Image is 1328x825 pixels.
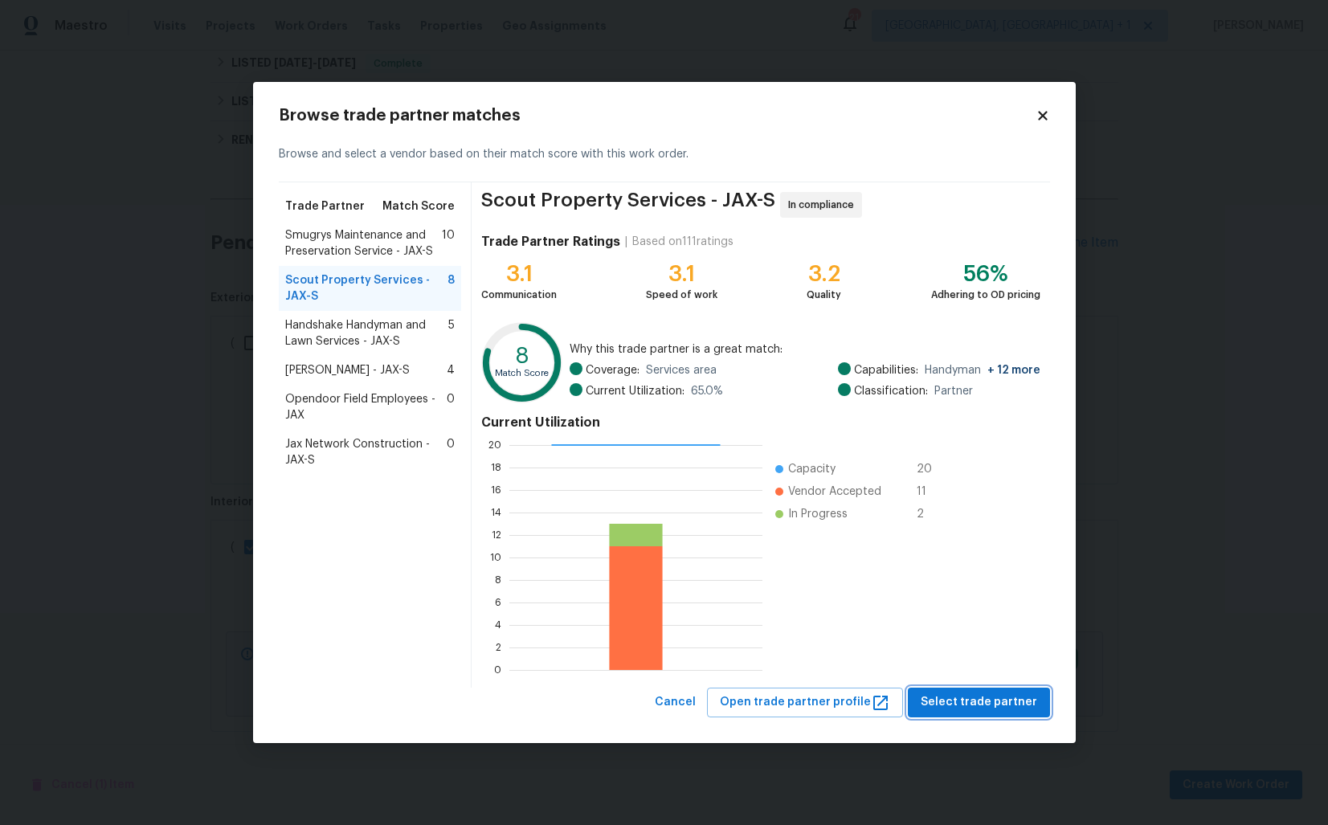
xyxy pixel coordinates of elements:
[921,692,1037,713] span: Select trade partner
[788,484,881,500] span: Vendor Accepted
[934,383,973,399] span: Partner
[917,484,942,500] span: 11
[285,391,447,423] span: Opendoor Field Employees - JAX
[586,383,684,399] span: Current Utilization:
[285,436,447,468] span: Jax Network Construction - JAX-S
[285,362,410,378] span: [PERSON_NAME] - JAX-S
[854,362,918,378] span: Capabilities:
[854,383,928,399] span: Classification:
[570,341,1040,357] span: Why this trade partner is a great match:
[448,317,455,349] span: 5
[925,362,1040,378] span: Handyman
[492,530,501,540] text: 12
[481,192,775,218] span: Scout Property Services - JAX-S
[488,440,501,450] text: 20
[655,692,696,713] span: Cancel
[908,688,1050,717] button: Select trade partner
[481,415,1040,431] h4: Current Utilization
[807,266,841,282] div: 3.2
[447,391,455,423] span: 0
[646,362,717,378] span: Services area
[807,287,841,303] div: Quality
[648,688,702,717] button: Cancel
[720,692,890,713] span: Open trade partner profile
[491,485,501,495] text: 16
[382,198,455,214] span: Match Score
[442,227,455,259] span: 10
[447,272,455,304] span: 8
[788,461,836,477] span: Capacity
[788,506,848,522] span: In Progress
[285,317,449,349] span: Handshake Handyman and Lawn Services - JAX-S
[691,383,723,399] span: 65.0 %
[707,688,903,717] button: Open trade partner profile
[620,234,632,250] div: |
[646,287,717,303] div: Speed of work
[491,463,501,472] text: 18
[632,234,733,250] div: Based on 111 ratings
[788,197,860,213] span: In compliance
[447,436,455,468] span: 0
[495,620,501,630] text: 4
[279,127,1050,182] div: Browse and select a vendor based on their match score with this work order.
[285,227,443,259] span: Smugrys Maintenance and Preservation Service - JAX-S
[586,362,639,378] span: Coverage:
[279,108,1036,124] h2: Browse trade partner matches
[481,234,620,250] h4: Trade Partner Ratings
[917,506,942,522] span: 2
[285,272,448,304] span: Scout Property Services - JAX-S
[496,370,550,378] text: Match Score
[491,508,501,517] text: 14
[917,461,942,477] span: 20
[481,266,557,282] div: 3.1
[495,598,501,607] text: 6
[987,365,1040,376] span: + 12 more
[490,553,501,562] text: 10
[496,643,501,652] text: 2
[495,575,501,585] text: 8
[515,345,529,367] text: 8
[931,266,1040,282] div: 56%
[285,198,365,214] span: Trade Partner
[447,362,455,378] span: 4
[481,287,557,303] div: Communication
[931,287,1040,303] div: Adhering to OD pricing
[494,665,501,675] text: 0
[646,266,717,282] div: 3.1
